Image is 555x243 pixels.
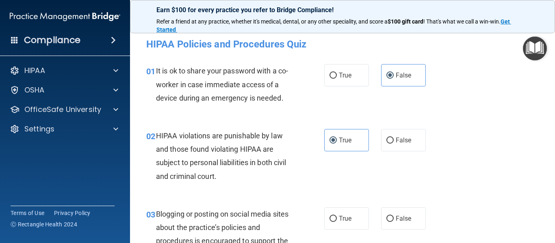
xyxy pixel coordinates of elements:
[10,66,118,75] a: HIPAA
[156,131,286,181] span: HIPAA violations are punishable by law and those found violating HIPAA are subject to personal li...
[146,210,155,219] span: 03
[24,66,45,75] p: HIPAA
[10,105,118,114] a: OfficeSafe University
[10,9,120,25] img: PMB logo
[10,85,118,95] a: OSHA
[339,136,351,144] span: True
[396,136,412,144] span: False
[146,67,155,76] span: 01
[386,216,394,222] input: False
[11,209,44,217] a: Terms of Use
[396,215,412,222] span: False
[156,18,388,25] span: Refer a friend at any practice, whether it's medical, dental, or any other speciality, and score a
[386,138,394,144] input: False
[330,216,337,222] input: True
[24,124,54,134] p: Settings
[423,18,501,25] span: ! That's what we call a win-win.
[330,73,337,79] input: True
[388,18,423,25] strong: $100 gift card
[386,73,394,79] input: False
[156,6,529,14] p: Earn $100 for every practice you refer to Bridge Compliance!
[156,18,511,33] a: Get Started
[11,220,77,228] span: Ⓒ Rectangle Health 2024
[339,215,351,222] span: True
[330,138,337,144] input: True
[146,131,155,141] span: 02
[146,39,539,49] h4: HIPAA Policies and Procedures Quiz
[24,85,45,95] p: OSHA
[10,124,118,134] a: Settings
[156,67,288,102] span: It is ok to share your password with a co-worker in case immediate access of a device during an e...
[396,71,412,79] span: False
[24,105,101,114] p: OfficeSafe University
[339,71,351,79] span: True
[523,37,547,60] button: Open Resource Center
[24,34,80,46] h4: Compliance
[54,209,91,217] a: Privacy Policy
